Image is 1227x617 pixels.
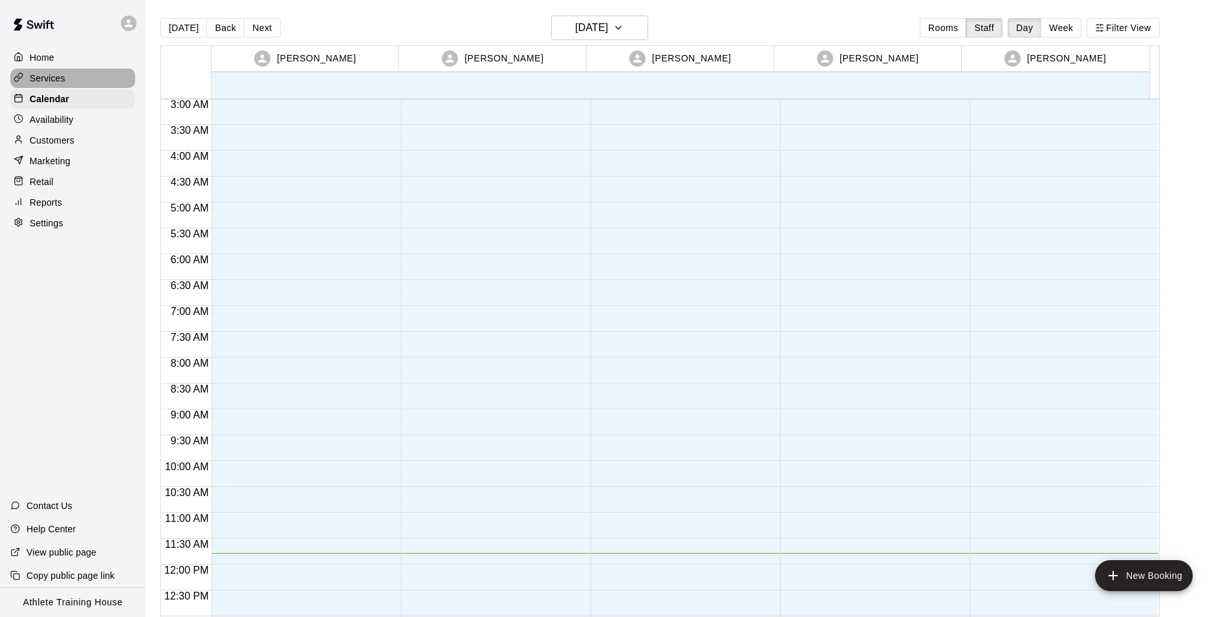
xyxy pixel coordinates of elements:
p: Customers [30,134,74,147]
button: Back [206,18,244,38]
h6: [DATE] [575,19,608,37]
p: Copy public page link [27,569,114,582]
span: 3:00 AM [168,99,212,110]
a: Customers [10,131,135,150]
span: 6:00 AM [168,254,212,265]
span: 4:00 AM [168,151,212,162]
span: 12:30 PM [161,590,212,601]
span: 10:30 AM [162,487,212,498]
button: [DATE] [551,16,648,40]
p: Help Center [27,523,76,536]
p: Contact Us [27,499,72,512]
span: 11:00 AM [162,513,212,524]
button: Filter View [1087,18,1159,38]
p: Athlete Training House [23,596,123,609]
p: Services [30,72,65,85]
span: 10:00 AM [162,461,212,472]
a: Availability [10,110,135,129]
a: Reports [10,193,135,212]
span: 8:00 AM [168,358,212,369]
span: 4:30 AM [168,177,212,188]
p: Calendar [30,92,69,105]
span: 7:30 AM [168,332,212,343]
a: Home [10,48,135,67]
p: [PERSON_NAME] [1027,52,1106,65]
p: [PERSON_NAME] [840,52,918,65]
span: 5:30 AM [168,228,212,239]
button: [DATE] [160,18,207,38]
a: Retail [10,172,135,191]
a: Calendar [10,89,135,109]
button: Day [1008,18,1041,38]
p: Availability [30,113,74,126]
p: View public page [27,546,96,559]
span: 9:00 AM [168,409,212,420]
p: [PERSON_NAME] [464,52,543,65]
p: Reports [30,196,62,209]
span: 3:30 AM [168,125,212,136]
p: Home [30,51,54,64]
span: 8:30 AM [168,384,212,395]
a: Marketing [10,151,135,171]
p: Retail [30,175,54,188]
span: 7:00 AM [168,306,212,317]
p: [PERSON_NAME] [652,52,731,65]
a: Settings [10,213,135,233]
button: add [1095,560,1193,591]
button: Rooms [920,18,966,38]
p: Settings [30,217,63,230]
button: Week [1041,18,1081,38]
span: 5:00 AM [168,202,212,213]
span: 11:30 AM [162,539,212,550]
span: 9:30 AM [168,435,212,446]
span: 12:00 PM [161,565,212,576]
p: Marketing [30,155,71,168]
span: 6:30 AM [168,280,212,291]
button: Next [244,18,280,38]
p: [PERSON_NAME] [277,52,356,65]
button: Staff [966,18,1003,38]
a: Services [10,69,135,88]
